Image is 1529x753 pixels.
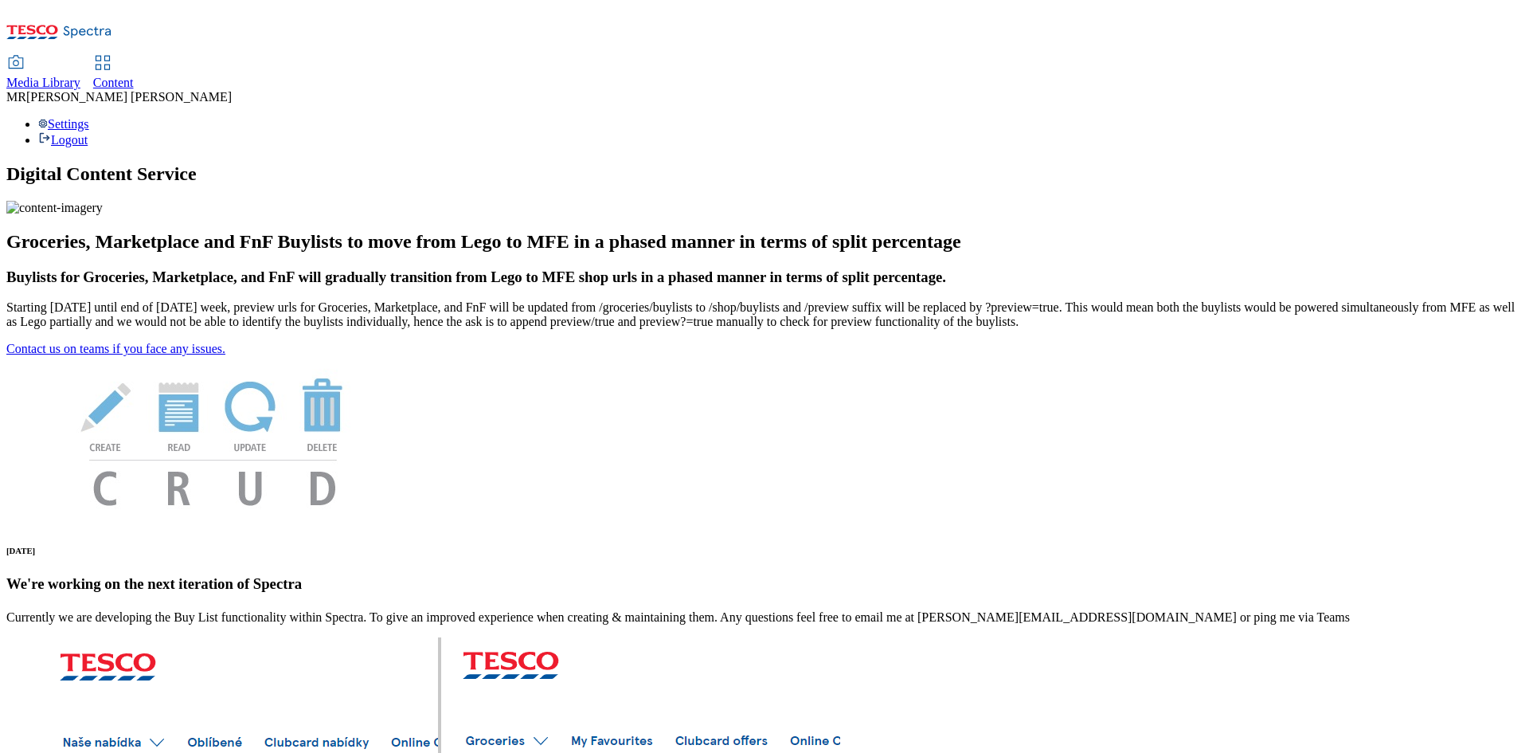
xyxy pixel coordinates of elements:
[93,76,134,89] span: Content
[6,57,80,90] a: Media Library
[26,90,232,104] span: [PERSON_NAME] [PERSON_NAME]
[6,575,1523,593] h3: We're working on the next iteration of Spectra
[6,231,1523,253] h2: Groceries, Marketplace and FnF Buylists to move from Lego to MFE in a phased manner in terms of s...
[93,57,134,90] a: Content
[38,133,88,147] a: Logout
[6,269,1523,286] h3: Buylists for Groceries, Marketplace, and FnF will gradually transition from Lego to MFE shop urls...
[6,610,1523,625] p: Currently we are developing the Buy List functionality within Spectra. To give an improved experi...
[6,163,1523,185] h1: Digital Content Service
[38,117,89,131] a: Settings
[6,90,26,104] span: MR
[6,546,1523,555] h6: [DATE]
[6,300,1523,329] p: Starting [DATE] until end of [DATE] week, preview urls for Groceries, Marketplace, and FnF will b...
[6,356,420,523] img: News Image
[6,342,225,355] a: Contact us on teams if you face any issues.
[6,76,80,89] span: Media Library
[6,201,103,215] img: content-imagery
